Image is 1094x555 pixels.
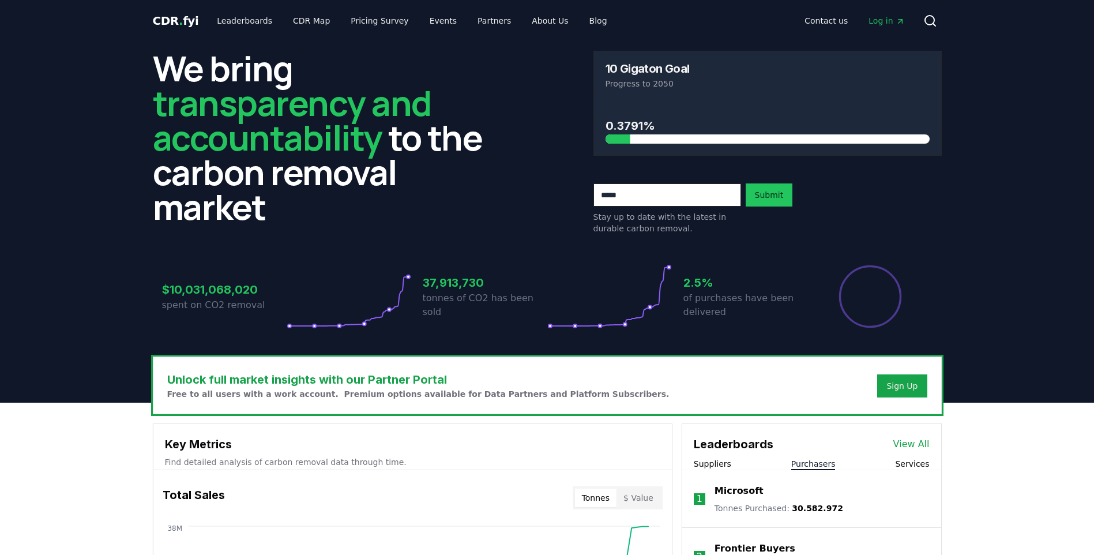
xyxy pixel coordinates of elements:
[792,504,843,513] span: 30.582.972
[616,489,660,507] button: $ Value
[606,63,690,74] h3: 10 Gigaton Goal
[153,51,501,224] h2: We bring to the carbon removal market
[838,264,903,329] div: Percentage of sales delivered
[746,183,793,207] button: Submit
[423,274,547,291] h3: 37,913,730
[420,10,466,31] a: Events
[795,10,913,31] nav: Main
[167,524,182,532] tspan: 38M
[165,456,660,468] p: Find detailed analysis of carbon removal data through time.
[886,380,918,392] a: Sign Up
[153,14,199,28] span: CDR fyi
[877,374,927,397] button: Sign Up
[593,211,741,234] p: Stay up to date with the latest in durable carbon removal.
[694,436,773,453] h3: Leaderboards
[606,78,930,89] p: Progress to 2050
[575,489,616,507] button: Tonnes
[715,502,843,514] p: Tonnes Purchased :
[791,458,836,470] button: Purchasers
[341,10,418,31] a: Pricing Survey
[895,458,929,470] button: Services
[153,79,431,161] span: transparency and accountability
[869,15,904,27] span: Log in
[715,484,764,498] a: Microsoft
[795,10,857,31] a: Contact us
[683,291,808,319] p: of purchases have been delivered
[606,117,930,134] h3: 0.3791%
[179,14,183,28] span: .
[694,458,731,470] button: Suppliers
[163,486,225,509] h3: Total Sales
[580,10,616,31] a: Blog
[167,371,670,388] h3: Unlock full market insights with our Partner Portal
[522,10,577,31] a: About Us
[162,281,287,298] h3: $10,031,068,020
[893,437,930,451] a: View All
[162,298,287,312] p: spent on CO2 removal
[468,10,520,31] a: Partners
[153,13,199,29] a: CDR.fyi
[697,492,702,506] p: 1
[208,10,281,31] a: Leaderboards
[165,436,660,453] h3: Key Metrics
[208,10,616,31] nav: Main
[167,388,670,400] p: Free to all users with a work account. Premium options available for Data Partners and Platform S...
[859,10,913,31] a: Log in
[423,291,547,319] p: tonnes of CO2 has been sold
[284,10,339,31] a: CDR Map
[683,274,808,291] h3: 2.5%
